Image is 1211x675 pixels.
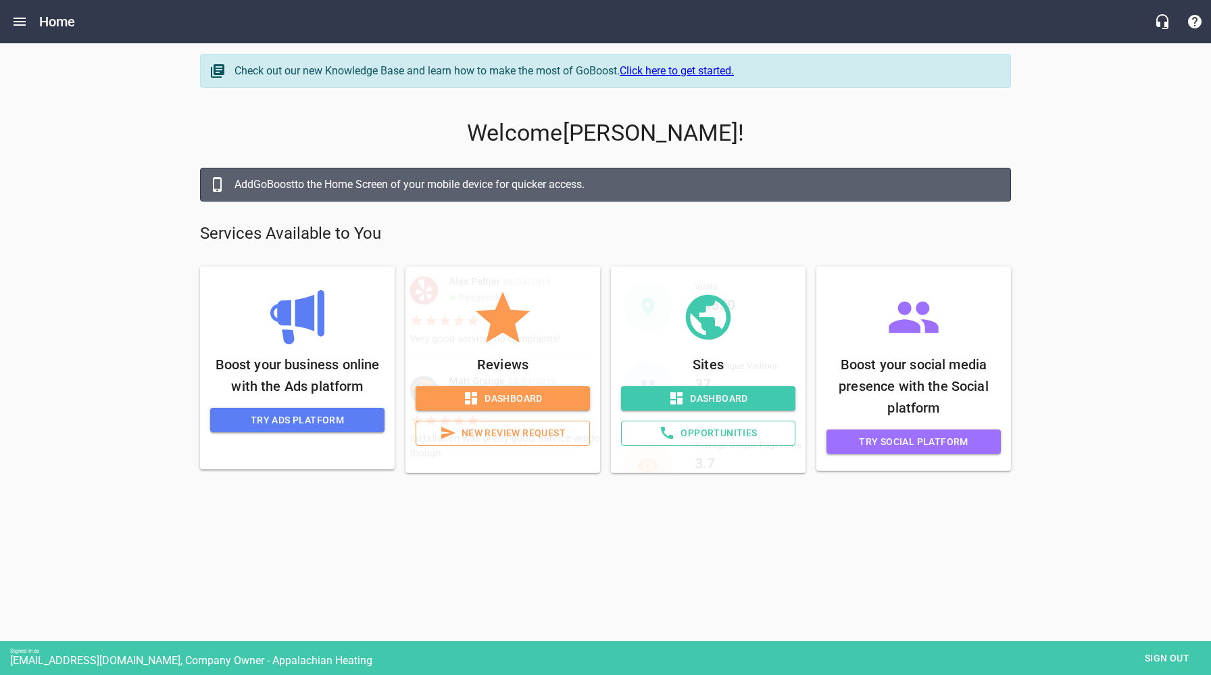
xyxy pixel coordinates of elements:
[633,425,784,442] span: Opportunities
[1146,5,1179,38] button: Live Chat
[200,223,1011,245] p: Services Available to You
[234,177,997,193] div: Add GoBoost to the Home Screen of your mobile device for quicker access.
[621,354,795,375] p: Sites
[200,168,1011,202] a: AddGoBoostto the Home Screen of your mobile device for quicker access.
[10,654,1211,667] div: [EMAIL_ADDRESS][DOMAIN_NAME], Company Owner - Appalachian Heating
[1139,650,1195,667] span: Sign out
[826,354,1001,419] p: Boost your social media presence with the Social platform
[221,412,374,429] span: Try Ads Platform
[1179,5,1211,38] button: Support Portal
[210,354,385,397] p: Boost your business online with the Ads platform
[621,421,795,446] a: Opportunities
[426,390,579,407] span: Dashboard
[200,120,1011,147] p: Welcome [PERSON_NAME] !
[416,421,590,446] a: New Review Request
[837,434,990,450] span: Try Social Platform
[3,5,36,38] button: Open drawer
[427,425,578,442] span: New Review Request
[416,386,590,411] a: Dashboard
[826,429,1001,455] a: Try Social Platform
[10,648,1211,654] div: Signed in as
[210,408,385,433] a: Try Ads Platform
[39,11,76,32] h6: Home
[621,386,795,411] a: Dashboard
[1133,646,1201,671] button: Sign out
[620,64,734,77] a: Click here to get started.
[416,354,590,375] p: Reviews
[234,63,997,79] div: Check out our new Knowledge Base and learn how to make the most of GoBoost.
[632,390,785,407] span: Dashboard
